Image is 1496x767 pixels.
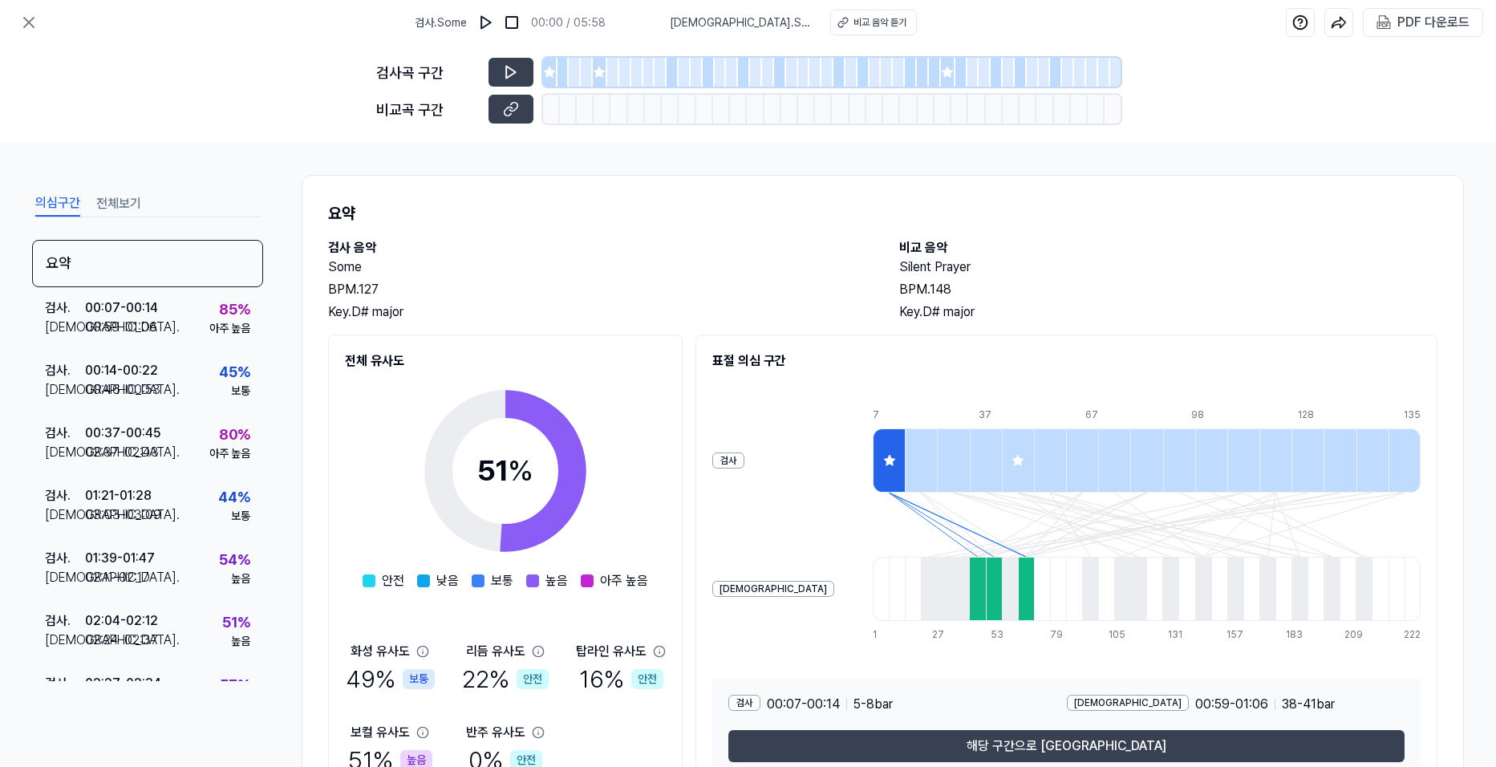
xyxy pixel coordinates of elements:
div: 보통 [231,383,250,400]
div: 222 [1404,627,1421,642]
div: 검사 . [45,424,85,443]
div: 16 % [579,661,663,697]
img: help [1292,14,1308,30]
div: 비교 음악 듣기 [853,15,906,30]
div: 검사 . [45,549,85,568]
div: [DEMOGRAPHIC_DATA] . [45,568,85,587]
span: 안전 [382,571,404,590]
button: 비교 음악 듣기 [830,10,917,35]
div: BPM. 148 [899,280,1438,299]
div: BPM. 127 [328,280,867,299]
div: Key. D# major [899,302,1438,322]
div: 1 [873,627,889,642]
span: 38 - 41 bar [1282,695,1335,714]
div: 57 % [220,674,250,696]
div: 135 [1404,408,1421,422]
div: 37 [979,408,1011,422]
div: [DEMOGRAPHIC_DATA] [712,581,834,597]
div: 67 [1085,408,1117,422]
div: 안전 [631,669,663,689]
div: 54 % [219,549,250,570]
div: 209 [1344,627,1360,642]
div: 검사 . [45,486,85,505]
div: 검사 . [45,611,85,631]
div: 49 % [346,661,435,697]
div: 128 [1298,408,1330,422]
div: 44 % [218,486,250,508]
img: stop [504,14,520,30]
span: 높음 [545,571,568,590]
div: 53 [991,627,1007,642]
div: 반주 유사도 [466,723,525,742]
div: [DEMOGRAPHIC_DATA] . [45,505,85,525]
div: 검사 [728,695,760,711]
div: 검사 [712,452,744,469]
div: 105 [1109,627,1125,642]
div: 02:37 - 02:43 [85,443,159,462]
div: 22 % [462,661,549,697]
div: 00:37 - 00:45 [85,424,160,443]
div: 79 [1050,627,1066,642]
div: 검사 . [45,674,85,693]
div: 7 [873,408,905,422]
div: 51 [477,449,533,493]
div: 02:24 - 02:37 [85,631,158,650]
span: 5 - 8 bar [853,695,893,714]
div: [DEMOGRAPHIC_DATA] . [45,443,85,462]
div: 요약 [32,240,263,287]
div: 02:27 - 02:34 [85,674,161,693]
button: 해당 구간으로 [GEOGRAPHIC_DATA] [728,730,1405,762]
div: 보통 [403,669,435,689]
span: [DEMOGRAPHIC_DATA] . Silent Prayer [670,14,811,31]
div: 안전 [517,669,549,689]
div: 02:04 - 02:12 [85,611,158,631]
div: 27 [932,627,948,642]
div: 01:39 - 01:47 [85,549,155,568]
h2: 전체 유사도 [345,351,666,371]
div: 98 [1191,408,1223,422]
div: 131 [1168,627,1184,642]
span: 낮음 [436,571,459,590]
button: 전체보기 [96,191,141,217]
h1: 요약 [328,201,1437,225]
span: 아주 높음 [600,571,648,590]
div: 보통 [231,508,250,525]
div: 00:46 - 00:53 [85,380,160,400]
div: 03:03 - 03:09 [85,505,161,525]
div: 비교곡 구간 [376,99,479,120]
button: 의심구간 [35,191,80,217]
div: [DEMOGRAPHIC_DATA] . [45,631,85,650]
h2: 검사 음악 [328,238,867,258]
div: [DEMOGRAPHIC_DATA] . [45,380,85,400]
div: 157 [1226,627,1243,642]
div: 리듬 유사도 [466,642,525,661]
span: 검사 . Some [415,14,467,31]
div: 00:59 - 01:06 [85,318,157,337]
div: 183 [1286,627,1302,642]
h2: Some [328,258,867,277]
div: 51 % [222,611,250,633]
div: 보컬 유사도 [351,723,410,742]
img: PDF Download [1376,15,1391,30]
div: 아주 높음 [209,320,250,337]
div: 검사 . [45,361,85,380]
h2: 표절 의심 구간 [712,351,1421,371]
div: 02:11 - 02:17 [85,568,149,587]
div: 00:07 - 00:14 [85,298,158,318]
span: % [508,453,533,488]
button: PDF 다운로드 [1373,9,1473,36]
img: play [478,14,494,30]
img: share [1331,14,1347,30]
div: 00:00 / 05:58 [531,14,606,31]
div: Key. D# major [328,302,867,322]
div: 80 % [219,424,250,445]
div: 85 % [219,298,250,320]
div: 화성 유사도 [351,642,410,661]
span: 00:59 - 01:06 [1195,695,1268,714]
h2: Silent Prayer [899,258,1438,277]
div: PDF 다운로드 [1397,12,1470,33]
div: 높음 [231,570,250,587]
div: [DEMOGRAPHIC_DATA] [1067,695,1189,711]
div: 45 % [219,361,250,383]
